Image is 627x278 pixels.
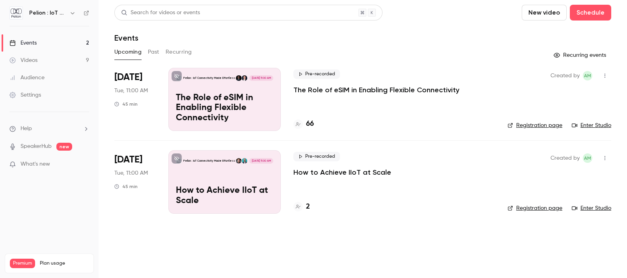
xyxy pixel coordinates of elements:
[114,183,138,190] div: 45 min
[148,46,159,58] button: Past
[56,143,72,151] span: new
[306,119,314,129] h4: 66
[121,9,200,17] div: Search for videos or events
[249,158,273,164] span: [DATE] 11:00 AM
[583,71,592,80] span: Anna Murdoch
[29,9,66,17] h6: Pelion : IoT Connectivity Made Effortless
[9,91,41,99] div: Settings
[114,46,142,58] button: Upcoming
[114,33,138,43] h1: Events
[114,87,148,95] span: Tue, 11:00 AM
[40,260,89,267] span: Plan usage
[168,150,281,213] a: How to Achieve IIoT at ScalePelion : IoT Connectivity Made EffortlessUlf SeijmerAlan Tait[DATE] 1...
[114,153,142,166] span: [DATE]
[9,56,37,64] div: Videos
[21,142,52,151] a: SpeakerHub
[114,101,138,107] div: 45 min
[114,169,148,177] span: Tue, 11:00 AM
[166,46,192,58] button: Recurring
[293,85,459,95] a: The Role of eSIM in Enabling Flexible Connectivity
[293,119,314,129] a: 66
[572,204,611,212] a: Enter Studio
[176,186,273,206] p: How to Achieve IIoT at Scale
[183,76,235,80] p: Pelion : IoT Connectivity Made Effortless
[583,153,592,163] span: Anna Murdoch
[242,75,247,81] img: Niall Strachan
[306,202,310,212] h4: 2
[550,153,580,163] span: Created by
[9,74,45,82] div: Audience
[10,7,22,19] img: Pelion : IoT Connectivity Made Effortless
[508,204,562,212] a: Registration page
[249,75,273,81] span: [DATE] 11:00 AM
[114,150,156,213] div: Oct 28 Tue, 11:00 AM (Europe/London)
[183,159,235,163] p: Pelion : IoT Connectivity Made Effortless
[80,161,89,168] iframe: Noticeable Trigger
[236,75,241,81] img: Fredrik Stålbrand
[114,68,156,131] div: Oct 7 Tue, 11:00 AM (Europe/London)
[10,259,35,268] span: Premium
[508,121,562,129] a: Registration page
[9,125,89,133] li: help-dropdown-opener
[9,39,37,47] div: Events
[21,125,32,133] span: Help
[522,5,567,21] button: New video
[572,121,611,129] a: Enter Studio
[21,160,50,168] span: What's new
[293,152,340,161] span: Pre-recorded
[242,158,247,164] img: Ulf Seijmer
[114,71,142,84] span: [DATE]
[176,93,273,123] p: The Role of eSIM in Enabling Flexible Connectivity
[293,168,391,177] a: How to Achieve IIoT at Scale
[570,5,611,21] button: Schedule
[584,153,591,163] span: AM
[236,158,241,164] img: Alan Tait
[550,49,611,62] button: Recurring events
[550,71,580,80] span: Created by
[293,69,340,79] span: Pre-recorded
[168,68,281,131] a: The Role of eSIM in Enabling Flexible Connectivity Pelion : IoT Connectivity Made EffortlessNiall...
[293,202,310,212] a: 2
[584,71,591,80] span: AM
